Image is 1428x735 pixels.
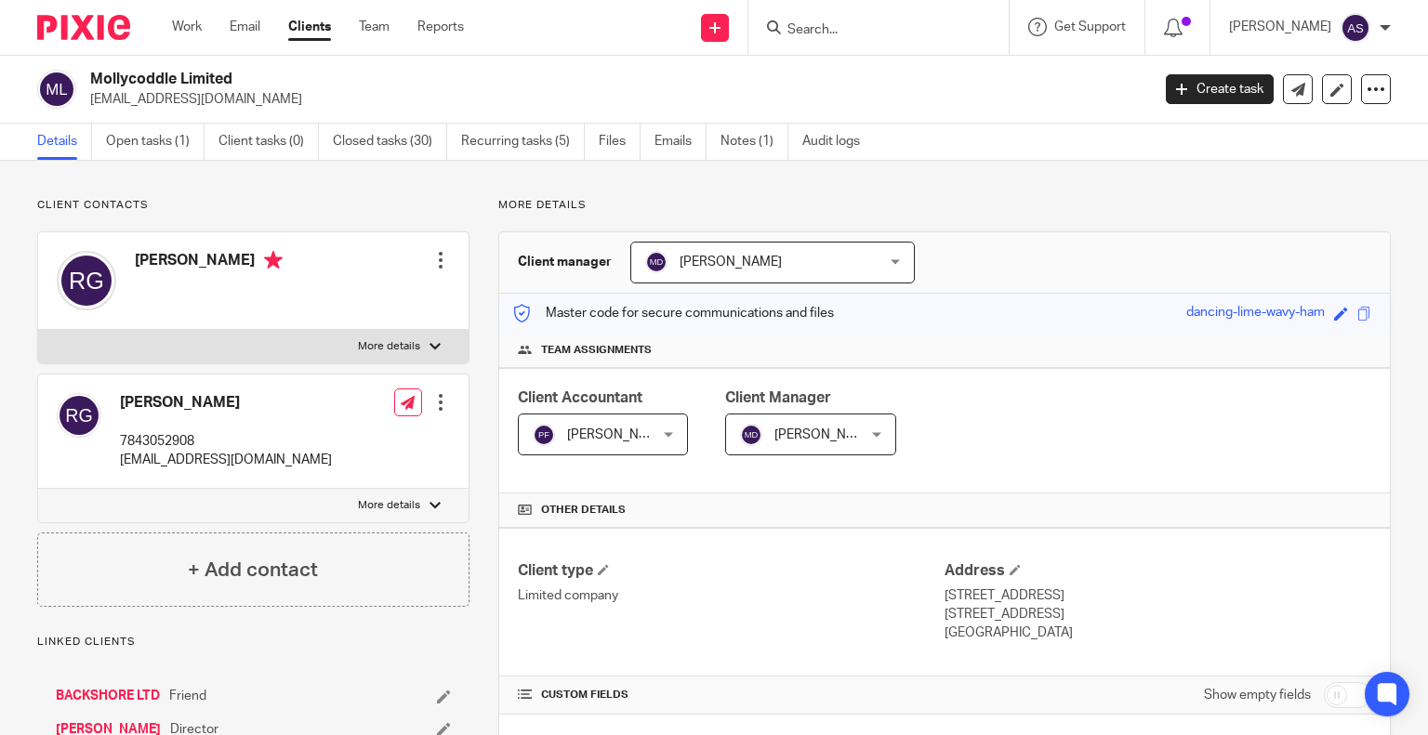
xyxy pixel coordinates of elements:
[533,424,555,446] img: svg%3E
[172,18,202,36] a: Work
[518,390,642,405] span: Client Accountant
[120,393,332,413] h4: [PERSON_NAME]
[169,687,206,705] span: Friend
[359,18,390,36] a: Team
[945,561,1371,581] h4: Address
[56,687,160,705] a: BACKSHORE LTD
[541,503,626,518] span: Other details
[518,586,945,605] p: Limited company
[1341,13,1370,43] img: svg%3E
[567,428,669,441] span: [PERSON_NAME]
[135,251,283,274] h4: [PERSON_NAME]
[106,124,205,160] a: Open tasks (1)
[230,18,260,36] a: Email
[218,124,319,160] a: Client tasks (0)
[740,424,762,446] img: svg%3E
[518,688,945,702] h4: CUSTOM FIELDS
[37,124,92,160] a: Details
[599,124,641,160] a: Files
[802,124,874,160] a: Audit logs
[37,635,469,650] p: Linked clients
[57,251,116,310] img: svg%3E
[945,586,1371,605] p: [STREET_ADDRESS]
[358,339,420,354] p: More details
[513,304,834,322] p: Master code for secure communications and files
[645,251,668,273] img: svg%3E
[90,70,929,89] h2: Mollycoddle Limited
[358,498,420,513] p: More details
[945,605,1371,623] p: [STREET_ADDRESS]
[1054,20,1126,33] span: Get Support
[1166,74,1274,104] a: Create task
[461,124,585,160] a: Recurring tasks (5)
[1186,303,1325,324] div: dancing-lime-wavy-ham
[37,198,469,213] p: Client contacts
[518,561,945,581] h4: Client type
[188,556,318,584] h4: + Add contact
[786,22,953,39] input: Search
[945,623,1371,642] p: [GEOGRAPHIC_DATA]
[333,124,447,160] a: Closed tasks (30)
[37,70,76,109] img: svg%3E
[288,18,331,36] a: Clients
[90,90,1138,109] p: [EMAIL_ADDRESS][DOMAIN_NAME]
[37,15,130,40] img: Pixie
[541,343,652,358] span: Team assignments
[725,390,831,405] span: Client Manager
[1229,18,1331,36] p: [PERSON_NAME]
[417,18,464,36] a: Reports
[721,124,788,160] a: Notes (1)
[264,251,283,269] i: Primary
[654,124,707,160] a: Emails
[57,393,101,438] img: svg%3E
[120,432,332,451] p: 7843052908
[120,451,332,469] p: [EMAIL_ADDRESS][DOMAIN_NAME]
[1204,686,1311,704] label: Show empty fields
[518,253,612,271] h3: Client manager
[680,256,782,269] span: [PERSON_NAME]
[498,198,1391,213] p: More details
[774,428,877,441] span: [PERSON_NAME]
